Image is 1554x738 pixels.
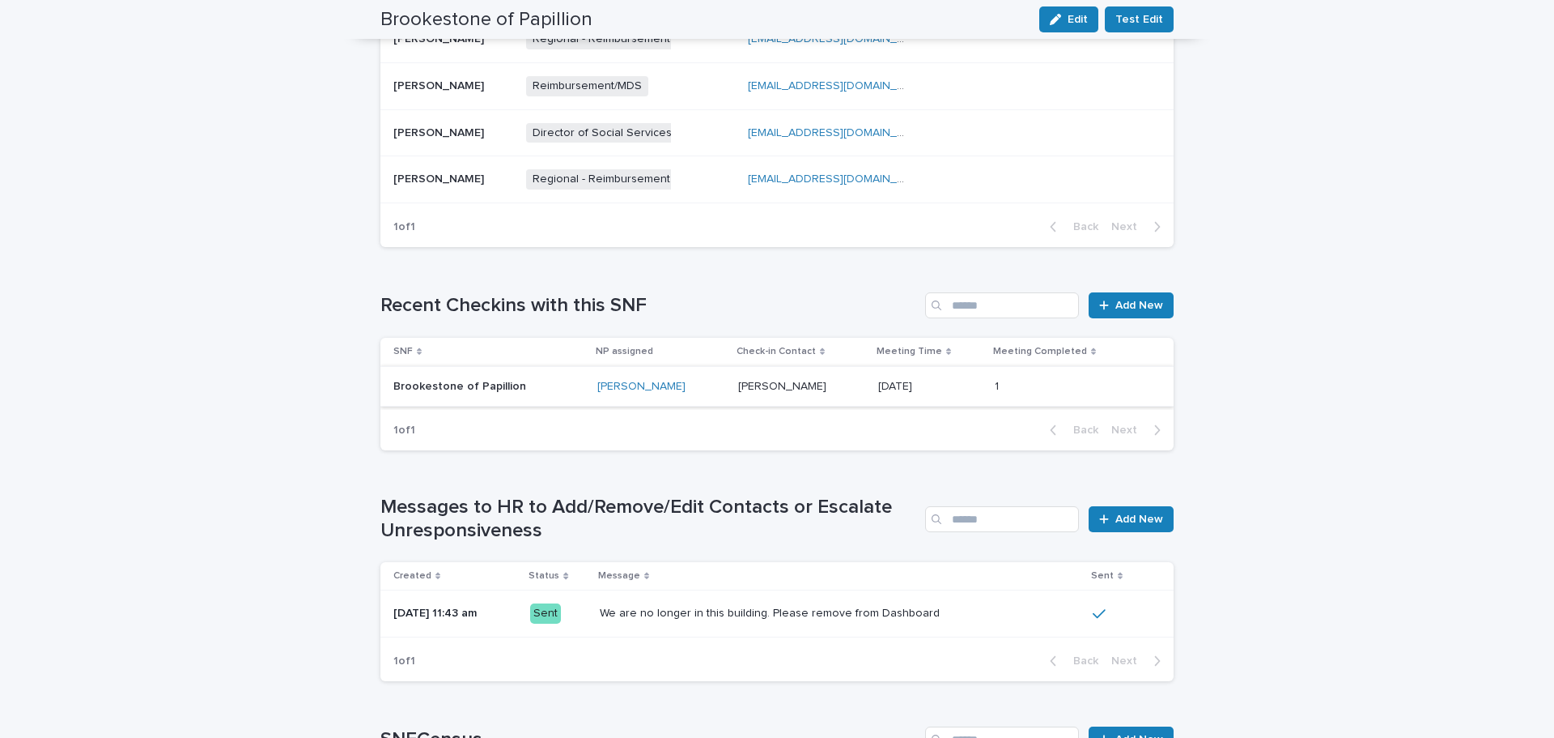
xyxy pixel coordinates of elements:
span: Back [1064,655,1098,667]
span: Back [1064,424,1098,436]
a: [EMAIL_ADDRESS][DOMAIN_NAME] [748,33,931,45]
p: [DATE] [878,377,915,394]
div: Sent [530,604,561,624]
button: Back [1037,654,1105,668]
p: Check-in Contact [737,343,816,360]
p: Meeting Time [877,343,942,360]
button: Next [1105,423,1174,437]
tr: [DATE] 11:43 amSentWe are no longer in this building. Please remove from Dashboard [380,591,1174,638]
p: We are no longer in this building. Please remove from Dashboard [600,607,1080,621]
a: Add New [1089,506,1174,532]
button: Next [1105,654,1174,668]
p: Status [529,567,559,585]
p: [PERSON_NAME] [393,123,487,140]
p: [DATE] 11:43 am [393,607,517,621]
tr: Brookestone of Papillion[PERSON_NAME] [PERSON_NAME][PERSON_NAME] [DATE][DATE] 11 [380,366,1174,407]
button: Test Edit [1105,6,1174,32]
a: [EMAIL_ADDRESS][DOMAIN_NAME] [748,80,931,92]
p: Meeting Completed [993,343,1087,360]
tr: [PERSON_NAME][PERSON_NAME] Reimbursement/MDS[EMAIL_ADDRESS][DOMAIN_NAME] [380,62,1174,109]
a: [PERSON_NAME] [597,380,686,394]
span: Test Edit [1115,11,1163,28]
button: Edit [1039,6,1098,32]
p: SNF [393,343,413,360]
span: Back [1064,221,1098,232]
p: Message [598,567,640,585]
button: Next [1105,220,1174,234]
p: Sent [1091,567,1114,585]
button: Back [1037,423,1105,437]
input: Search [925,506,1079,532]
span: Edit [1068,14,1088,25]
span: Next [1111,424,1147,436]
h2: Brookestone of Papillion [380,8,592,32]
a: [EMAIL_ADDRESS][DOMAIN_NAME] [748,127,931,139]
p: Brookestone of Papillion [393,380,555,394]
a: [EMAIL_ADDRESS][DOMAIN_NAME] [748,173,931,185]
span: Regional - Reimbursement [526,169,677,190]
p: 1 of 1 [380,411,428,450]
p: 1 of 1 [380,207,428,247]
tr: [PERSON_NAME][PERSON_NAME] Regional - Reimbursement[EMAIL_ADDRESS][DOMAIN_NAME] [380,156,1174,203]
p: 1 [995,377,1002,394]
p: NP assigned [596,343,653,360]
tr: [PERSON_NAME][PERSON_NAME] Regional - Reimbursement[EMAIL_ADDRESS][DOMAIN_NAME] [380,15,1174,62]
button: Back [1037,220,1105,234]
span: Add New [1115,300,1163,311]
p: 1 of 1 [380,642,428,681]
p: [PERSON_NAME] [738,377,830,394]
input: Search [925,292,1079,318]
p: Created [393,567,431,585]
span: Next [1111,655,1147,667]
span: Add New [1115,514,1163,525]
a: Add New [1089,292,1174,318]
h1: Recent Checkins with this SNF [380,294,919,318]
tr: [PERSON_NAME][PERSON_NAME] Director of Social Services[EMAIL_ADDRESS][DOMAIN_NAME] [380,109,1174,156]
span: Next [1111,221,1147,232]
p: [PERSON_NAME] [393,76,487,93]
span: Reimbursement/MDS [526,76,648,96]
h1: Messages to HR to Add/Remove/Edit Contacts or Escalate Unresponsiveness [380,496,919,543]
span: Director of Social Services [526,123,678,143]
p: [PERSON_NAME] [393,169,487,186]
span: Regional - Reimbursement [526,29,677,49]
